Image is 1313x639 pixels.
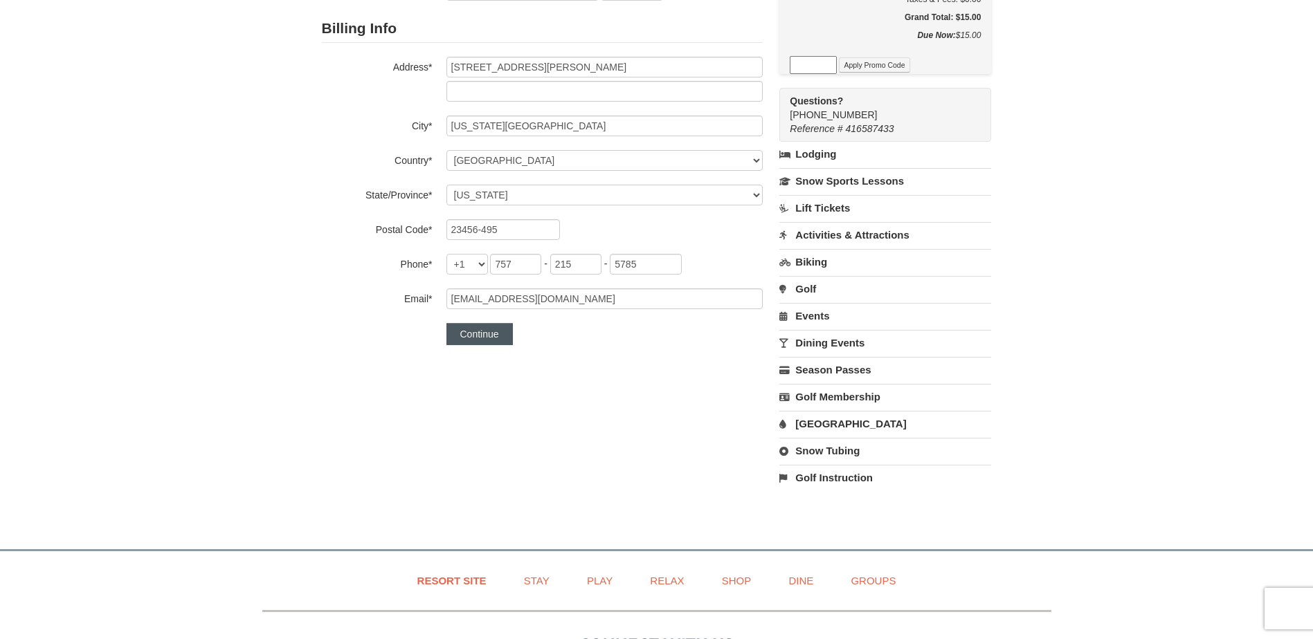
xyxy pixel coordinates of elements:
input: xxx [490,254,541,275]
a: Dining Events [779,330,991,355]
div: $15.00 [790,28,981,56]
label: Phone* [322,254,433,271]
input: Email [446,288,763,309]
a: [GEOGRAPHIC_DATA] [779,411,991,436]
a: Dine [771,565,831,596]
a: Golf Instruction [779,465,991,490]
a: Lodging [779,142,991,167]
label: State/Province* [322,185,433,202]
a: Snow Sports Lessons [779,168,991,194]
button: Continue [446,323,513,345]
label: City* [322,115,433,133]
a: Groups [833,565,913,596]
label: Postal Code* [322,219,433,237]
span: - [544,258,547,269]
input: Billing Info [446,57,763,77]
a: Shop [705,565,769,596]
strong: Due Now: [917,30,955,40]
a: Season Passes [779,357,991,382]
button: Apply Promo Code [839,57,909,73]
a: Lift Tickets [779,195,991,221]
label: Address* [322,57,433,74]
input: Postal Code [446,219,560,240]
span: 416587433 [846,123,894,134]
a: Relax [633,565,701,596]
a: Activities & Attractions [779,222,991,248]
h5: Grand Total: $15.00 [790,10,981,24]
label: Email* [322,288,433,306]
input: xxxx [610,254,682,275]
span: [PHONE_NUMBER] [790,94,966,120]
span: Reference # [790,123,842,134]
a: Stay [507,565,567,596]
input: xxx [550,254,601,275]
a: Play [570,565,630,596]
a: Golf [779,276,991,302]
label: Country* [322,150,433,167]
a: Biking [779,249,991,275]
a: Resort Site [400,565,504,596]
input: City [446,115,763,136]
h2: Billing Info [322,15,763,43]
span: - [604,258,608,269]
a: Events [779,303,991,328]
a: Snow Tubing [779,438,991,463]
strong: Questions? [790,95,843,106]
a: Golf Membership [779,384,991,409]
